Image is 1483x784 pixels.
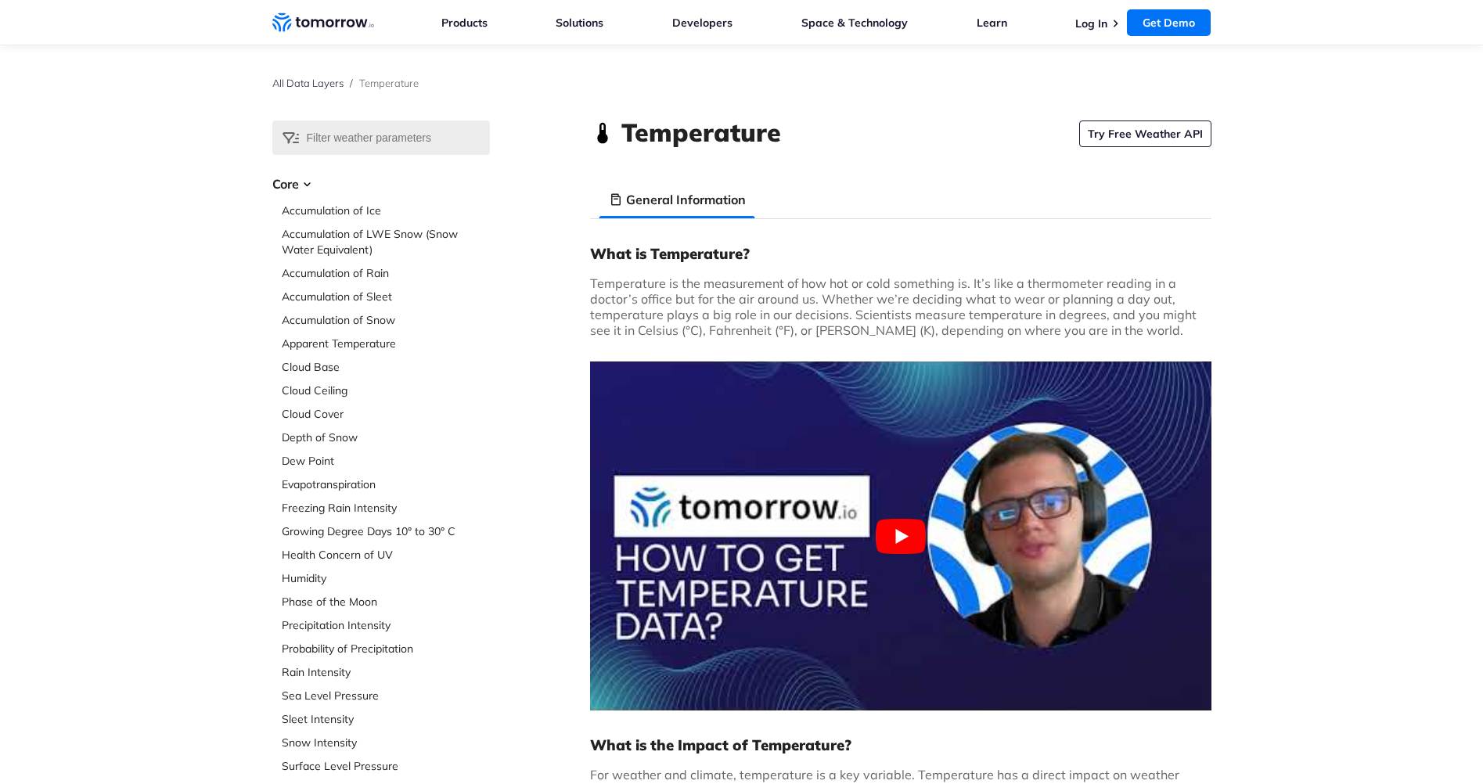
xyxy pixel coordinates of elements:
[282,226,490,257] a: Accumulation of LWE Snow (Snow Water Equivalent)
[282,359,490,375] a: Cloud Base
[359,77,419,89] span: Temperature
[272,77,344,89] a: All Data Layers
[1079,120,1211,147] a: Try Free Weather API
[282,383,490,398] a: Cloud Ceiling
[282,664,490,680] a: Rain Intensity
[282,711,490,727] a: Sleet Intensity
[282,735,490,750] a: Snow Intensity
[590,244,1211,263] h3: What is Temperature?
[1127,9,1211,36] a: Get Demo
[282,523,490,539] a: Growing Degree Days 10° to 30° C
[350,77,353,89] span: /
[282,406,490,422] a: Cloud Cover
[282,336,490,351] a: Apparent Temperature
[282,265,490,281] a: Accumulation of Rain
[282,312,490,328] a: Accumulation of Snow
[672,16,733,30] a: Developers
[282,500,490,516] a: Freezing Rain Intensity
[1075,16,1107,31] a: Log In
[272,120,490,155] input: Filter weather parameters
[590,735,1211,754] h3: What is the Impact of Temperature?
[282,430,490,445] a: Depth of Snow
[282,203,490,218] a: Accumulation of Ice
[590,361,1211,710] button: Play Youtube video
[282,570,490,586] a: Humidity
[282,547,490,563] a: Health Concern of UV
[272,11,374,34] a: Home link
[556,16,603,30] a: Solutions
[282,289,490,304] a: Accumulation of Sleet
[599,181,755,218] li: General Information
[272,174,490,193] h3: Core
[590,275,1211,338] p: Temperature is the measurement of how hot or cold something is. It’s like a thermometer reading i...
[626,190,746,209] h3: General Information
[282,477,490,492] a: Evapotranspiration
[282,617,490,633] a: Precipitation Intensity
[441,16,488,30] a: Products
[977,16,1007,30] a: Learn
[282,641,490,656] a: Probability of Precipitation
[282,688,490,703] a: Sea Level Pressure
[282,758,490,774] a: Surface Level Pressure
[282,453,490,469] a: Dew Point
[282,594,490,610] a: Phase of the Moon
[621,115,781,149] h1: Temperature
[801,16,908,30] a: Space & Technology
